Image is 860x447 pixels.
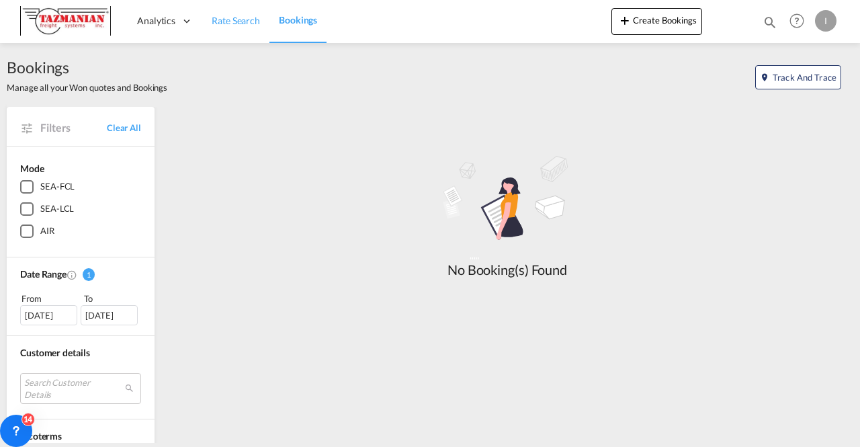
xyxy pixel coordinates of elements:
[7,81,167,93] span: Manage all your Won quotes and Bookings
[20,6,111,36] img: a292c8e082cb11ee87a80f50be6e15c3.JPG
[40,180,75,194] div: SEA-FCL
[617,12,633,28] md-icon: icon-plus 400-fg
[20,305,77,325] div: [DATE]
[815,10,836,32] div: I
[20,430,62,442] span: Incoterms
[406,149,608,260] md-icon: assets/icons/custom/empty_shipments.svg
[40,225,54,238] div: AIR
[212,15,260,26] span: Rate Search
[20,180,141,194] md-checkbox: SEA-FCL
[40,202,74,216] div: SEA-LCL
[20,225,141,238] md-checkbox: AIR
[760,73,769,82] md-icon: icon-map-marker
[83,292,142,305] div: To
[67,270,77,280] md-icon: Created On
[785,9,808,32] span: Help
[763,15,777,30] md-icon: icon-magnify
[763,15,777,35] div: icon-magnify
[755,65,841,89] button: icon-map-markerTrack and Trace
[785,9,815,34] div: Help
[40,120,107,135] span: Filters
[81,305,138,325] div: [DATE]
[20,347,89,358] span: Customer details
[279,14,317,26] span: Bookings
[7,56,167,78] span: Bookings
[20,292,79,305] div: From
[406,260,608,279] div: No Booking(s) Found
[83,268,95,281] span: 1
[20,202,141,216] md-checkbox: SEA-LCL
[137,14,175,28] span: Analytics
[20,292,141,325] span: From To [DATE][DATE]
[20,346,141,360] div: Customer details
[20,163,44,174] span: Mode
[611,8,702,35] button: icon-plus 400-fgCreate Bookings
[107,122,141,134] a: Clear All
[20,268,67,280] span: Date Range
